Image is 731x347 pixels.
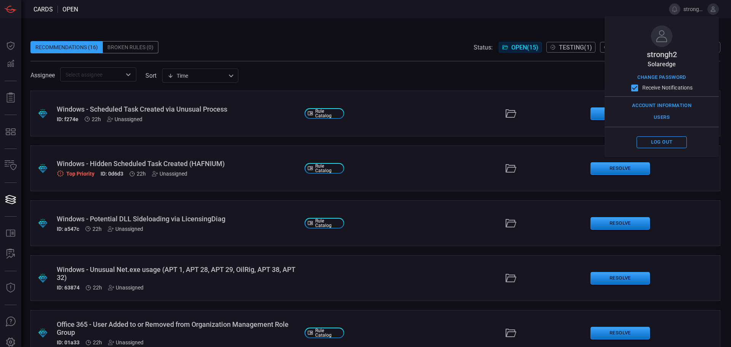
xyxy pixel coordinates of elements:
h5: ID: 01a33 [57,339,80,345]
button: ALERT ANALYSIS [2,245,20,263]
button: MITRE - Detection Posture [2,123,20,141]
span: Aug 24, 2025 12:29 PM [92,116,101,122]
div: Unassigned [108,285,144,291]
div: Unassigned [107,116,142,122]
span: Aug 24, 2025 12:29 PM [93,285,102,291]
span: open [62,6,78,13]
span: Receive Notifications [642,84,693,92]
button: Log out [637,136,687,148]
h5: ID: 63874 [57,285,80,291]
div: Unassigned [152,171,187,177]
button: Cards [2,190,20,209]
h5: ID: 0d6d3 [101,171,123,177]
button: Dismissed(2) [600,42,656,53]
span: solaredge [648,61,676,68]
span: Status: [474,44,493,51]
button: Detections [2,55,20,73]
button: Ask Us A Question [2,313,20,331]
span: Open ( 15 ) [511,44,538,51]
button: Testing(1) [546,42,595,53]
button: Account Information [630,100,693,112]
label: sort [145,72,156,79]
h5: ID: f274e [57,116,78,122]
button: Dashboard [2,37,20,55]
span: Aug 24, 2025 12:29 PM [93,226,102,232]
span: Testing ( 1 ) [559,44,592,51]
span: strongh2 [683,6,704,12]
button: Resolve [591,272,650,285]
span: Rule Catalog [315,219,341,228]
span: Aug 24, 2025 12:29 PM [93,339,102,345]
div: Time [168,72,226,80]
button: Change Password [635,72,688,83]
span: Cards [34,6,53,13]
div: Windows - Hidden Scheduled Task Created (HAFNIUM) [57,160,298,168]
button: Threat Intelligence [2,279,20,297]
div: Office 365 - User Added to or Removed from Organization Management Role Group [57,320,298,336]
span: Rule Catalog [315,164,341,173]
button: Rule Catalog [2,224,20,243]
h5: ID: a547c [57,226,79,232]
span: Assignee [30,72,55,79]
button: Reports [2,89,20,107]
div: Windows - Unusual Net.exe usage (APT 1, APT 28, APT 29, OilRig, APT 38, APT 32) [57,265,298,281]
span: Rule Catalog [315,328,341,337]
span: Aug 24, 2025 12:29 PM [137,171,146,177]
div: Windows - Potential DLL Sideloading via LicensingDiag [57,215,298,223]
button: Open(15) [499,42,542,53]
button: Inventory [2,157,20,175]
button: Open [123,69,134,80]
span: Rule Catalog [315,109,341,118]
div: Unassigned [108,339,144,345]
button: Resolve [591,327,650,339]
button: Resolve [591,162,650,175]
div: Top Priority [57,170,94,177]
input: Select assignee [62,70,121,79]
div: Windows - Scheduled Task Created via Unusual Process [57,105,298,113]
div: Broken Rules (0) [103,41,158,53]
button: Resolve [591,107,650,120]
button: Resolve [591,217,650,230]
div: Unassigned [108,226,143,232]
button: Users [637,112,687,123]
span: strongh2 [647,50,677,59]
div: Recommendations (16) [30,41,103,53]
